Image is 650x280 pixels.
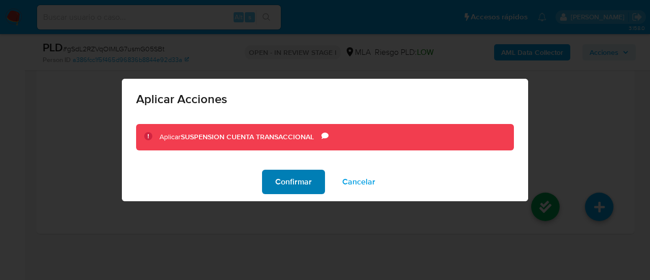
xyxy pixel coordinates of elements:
[342,171,375,193] span: Cancelar
[329,170,388,194] button: Cancelar
[275,171,312,193] span: Confirmar
[262,170,325,194] button: Confirmar
[136,93,514,105] span: Aplicar Acciones
[181,132,314,142] b: SUSPENSION CUENTA TRANSACCIONAL
[159,132,321,142] div: Aplicar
